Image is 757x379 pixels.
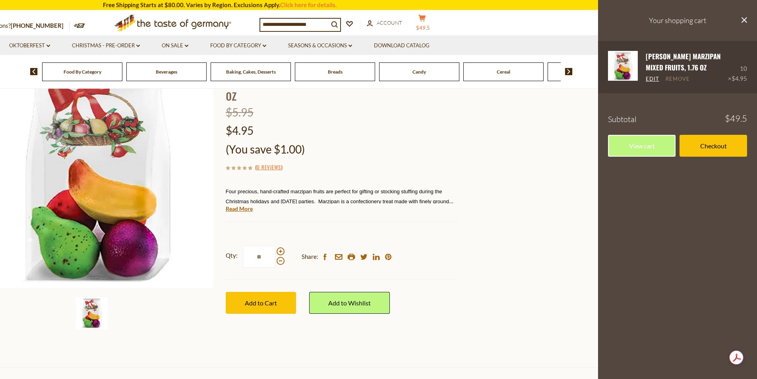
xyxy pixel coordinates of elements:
[608,114,637,124] span: Subtotal
[243,246,275,268] input: Qty:
[646,76,659,83] a: Edit
[257,163,281,172] a: 0 Reviews
[565,68,573,75] img: next arrow
[11,22,64,29] a: [PHONE_NUMBER]
[76,297,108,329] img: Funsch Marzipan Mixed Fruits, 1.76 oz
[416,25,430,31] span: $49.5
[288,41,352,50] a: Seasons & Occasions
[162,41,188,50] a: On Sale
[255,163,283,171] span: ( )
[226,105,254,119] span: $5.95
[728,51,747,84] div: 10 ×
[377,19,402,26] span: Account
[156,69,177,75] a: Beverages
[412,69,426,75] a: Candy
[666,76,690,83] a: Remove
[30,68,38,75] img: previous arrow
[497,69,510,75] a: Cereal
[309,292,390,314] a: Add to Wishlist
[226,142,305,156] span: (You save $1.00)
[9,41,50,50] a: Oktoberfest
[72,41,140,50] a: Christmas - PRE-ORDER
[210,41,266,50] a: Food By Category
[328,69,343,75] a: Breads
[410,14,434,34] button: $49.5
[680,135,747,157] a: Checkout
[64,69,101,75] a: Food By Category
[226,69,276,75] a: Baking, Cakes, Desserts
[725,114,747,123] span: $49.5
[608,135,676,157] a: View cart
[302,252,318,262] span: Share:
[226,189,453,214] span: Four precious, hand-crafted marzipan fruits are perfect for gifting or stocking stuffing during t...
[608,51,638,81] img: Funsch Marzipan Mixed Fruits, 1.76 oz
[732,75,747,82] span: $4.95
[280,1,337,8] a: Click here for details.
[226,251,238,260] strong: Qty:
[646,51,721,72] a: [PERSON_NAME] Marzipan Mixed Fruits, 1.76 oz
[226,292,296,314] button: Add to Cart
[226,124,254,137] span: $4.95
[226,205,253,213] a: Read More
[245,299,277,307] span: Add to Cart
[367,19,402,27] a: Account
[374,41,430,50] a: Download Catalog
[608,51,638,84] a: Funsch Marzipan Mixed Fruits, 1.76 oz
